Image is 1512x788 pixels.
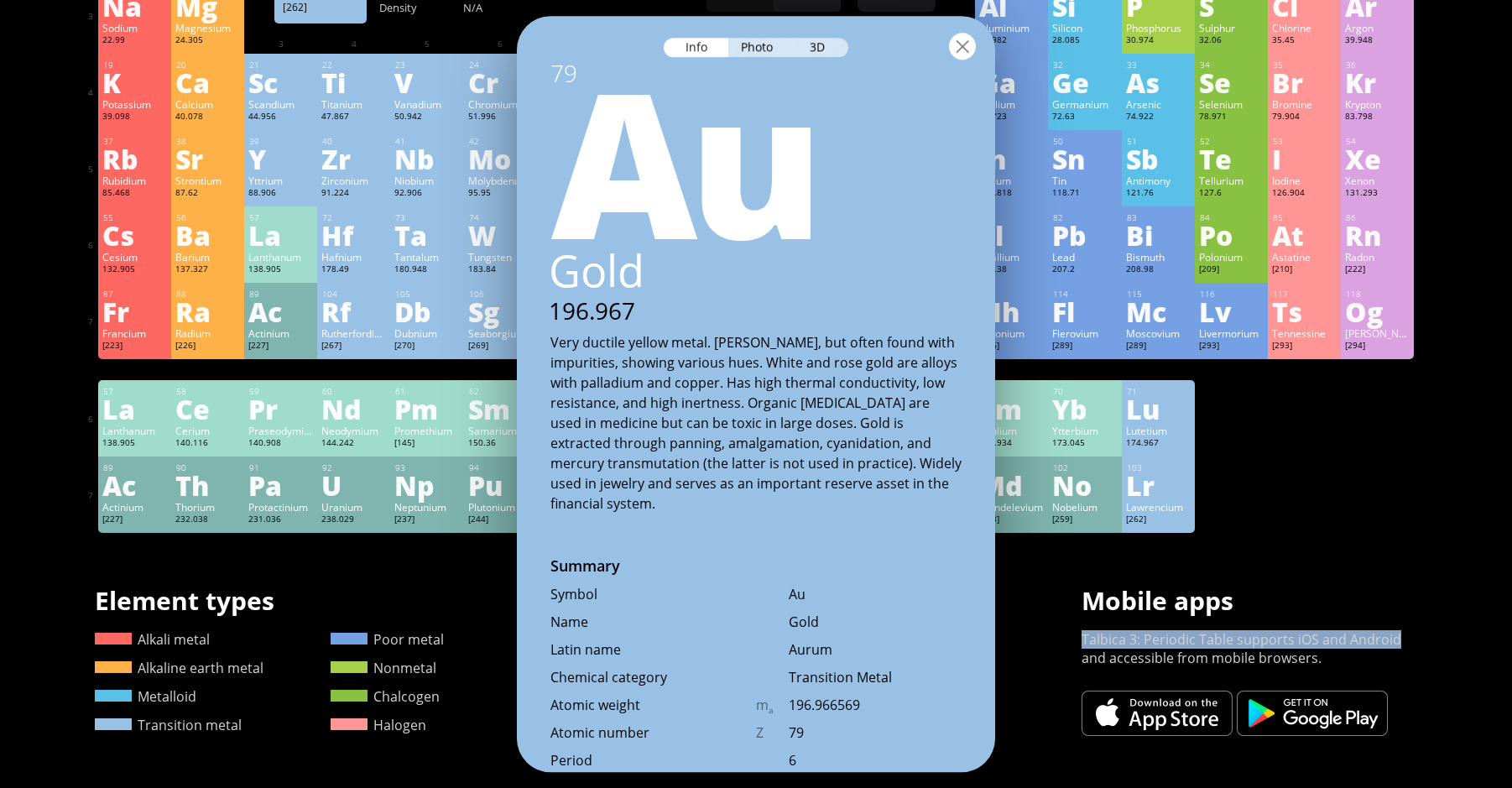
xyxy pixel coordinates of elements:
[249,136,313,147] div: 39
[1272,250,1337,264] div: Astatine
[980,136,1044,147] div: 49
[468,250,533,264] div: Tungsten
[1126,264,1191,277] div: 208.98
[515,295,995,326] div: 196.967
[979,174,1044,187] div: Indium
[1126,424,1191,437] div: Lutetium
[95,630,210,649] a: Alkali metal
[248,264,313,277] div: 138.905
[1052,326,1117,340] div: Flerovium
[321,145,386,172] div: Zr
[394,97,459,111] div: Vanadium
[1345,21,1410,34] div: Argon
[1346,60,1410,70] div: 36
[1127,60,1191,70] div: 33
[979,69,1044,96] div: Ga
[394,500,459,514] div: Neptunium
[248,437,313,451] div: 140.908
[249,289,313,300] div: 89
[394,340,459,353] div: [270]
[1052,145,1117,172] div: Sn
[1273,136,1337,147] div: 53
[1273,60,1337,70] div: 35
[394,298,459,325] div: Db
[394,395,459,422] div: Pm
[468,187,533,201] div: 95.95
[979,298,1044,325] div: Nh
[394,222,459,248] div: Ta
[979,437,1044,451] div: 168.934
[1272,264,1337,277] div: [210]
[1126,69,1191,96] div: As
[175,514,240,527] div: 232.038
[468,174,533,187] div: Molybdenum
[1345,298,1410,325] div: Og
[321,298,386,325] div: Rf
[249,60,313,70] div: 21
[175,395,240,422] div: Ce
[102,500,167,514] div: Actinium
[1127,212,1191,223] div: 83
[979,111,1044,124] div: 69.723
[175,250,240,264] div: Barium
[176,212,240,223] div: 56
[518,57,995,258] div: Au
[468,298,533,325] div: Sg
[249,212,313,223] div: 57
[1052,424,1117,437] div: Ytterbium
[1199,174,1264,187] div: Tellurium
[248,187,313,201] div: 88.906
[331,630,444,649] a: Poor metal
[469,136,533,147] div: 42
[1127,136,1191,147] div: 51
[1273,289,1337,300] div: 117
[103,289,167,300] div: 87
[979,222,1044,248] div: Tl
[1126,250,1191,264] div: Bismuth
[321,437,386,451] div: 144.242
[395,386,459,397] div: 61
[248,340,313,353] div: [227]
[1053,60,1117,70] div: 32
[1345,174,1410,187] div: Xenon
[468,222,533,248] div: W
[175,145,240,172] div: Sr
[979,187,1044,201] div: 114.818
[1052,500,1117,514] div: Nobelium
[1199,264,1264,277] div: [209]
[1199,145,1264,172] div: Te
[394,472,459,498] div: Np
[322,136,386,147] div: 40
[102,340,167,353] div: [223]
[176,462,240,473] div: 90
[175,21,240,34] div: Magnesium
[980,289,1044,300] div: 113
[321,514,386,527] div: 238.029
[468,514,533,527] div: [244]
[1345,145,1410,172] div: Xe
[321,424,386,437] div: Neodymium
[1052,264,1117,277] div: 207.2
[1052,340,1117,353] div: [289]
[1199,97,1264,111] div: Selenium
[175,500,240,514] div: Thorium
[249,462,313,473] div: 91
[103,386,167,397] div: 57
[321,264,386,277] div: 178.49
[1052,187,1117,201] div: 118.71
[248,69,313,96] div: Sc
[321,250,386,264] div: Hafnium
[1199,326,1264,340] div: Livermorium
[979,326,1044,340] div: Nihonium
[1199,21,1264,34] div: Sulphur
[1053,289,1117,300] div: 114
[394,437,459,451] div: [145]
[175,222,240,248] div: Ba
[321,340,386,353] div: [267]
[1272,326,1337,340] div: Tennessine
[1200,136,1264,147] div: 52
[95,716,242,734] a: Transition metal
[1052,111,1117,124] div: 72.63
[175,472,240,498] div: Th
[1127,289,1191,300] div: 115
